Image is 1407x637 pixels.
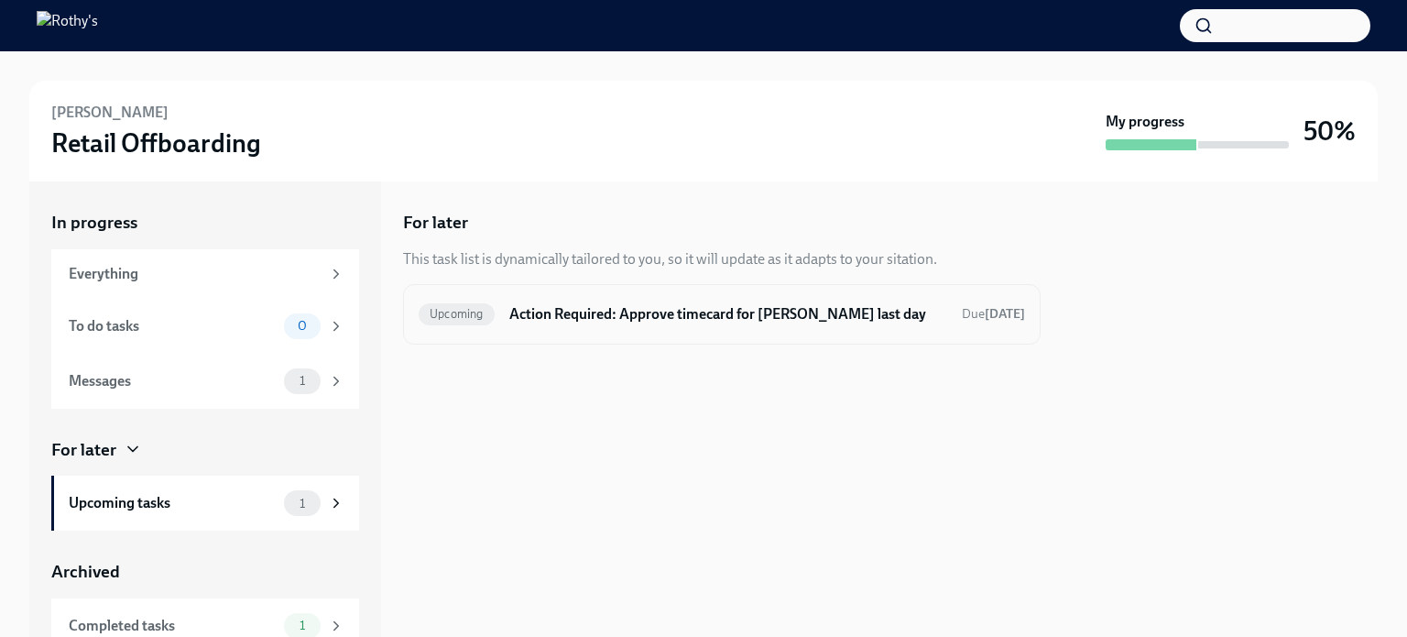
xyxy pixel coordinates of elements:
[51,126,261,159] h3: Retail Offboarding
[419,307,495,321] span: Upcoming
[287,319,318,333] span: 0
[69,371,277,391] div: Messages
[69,316,277,336] div: To do tasks
[51,354,359,409] a: Messages1
[509,304,947,324] h6: Action Required: Approve timecard for [PERSON_NAME] last day
[1303,115,1356,148] h3: 50%
[403,211,468,235] h5: For later
[51,103,169,123] h6: [PERSON_NAME]
[69,264,321,284] div: Everything
[51,299,359,354] a: To do tasks0
[962,305,1025,323] span: August 25th, 2025 09:00
[51,438,116,462] div: For later
[289,374,316,388] span: 1
[419,300,1025,329] a: UpcomingAction Required: Approve timecard for [PERSON_NAME] last dayDue[DATE]
[289,619,316,632] span: 1
[51,560,359,584] a: Archived
[69,616,277,636] div: Completed tasks
[37,11,98,40] img: Rothy's
[51,249,359,299] a: Everything
[51,211,359,235] a: In progress
[962,306,1025,322] span: Due
[403,249,937,269] div: This task list is dynamically tailored to you, so it will update as it adapts to your sitation.
[289,497,316,511] span: 1
[1106,112,1184,132] strong: My progress
[985,306,1025,322] strong: [DATE]
[69,493,277,513] div: Upcoming tasks
[51,438,359,462] a: For later
[51,476,359,531] a: Upcoming tasks1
